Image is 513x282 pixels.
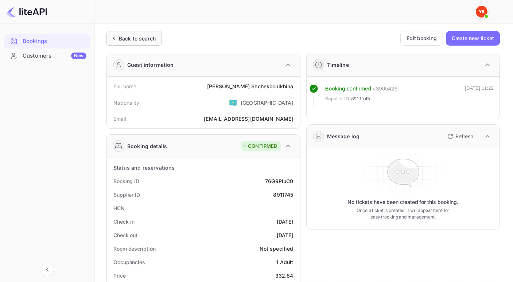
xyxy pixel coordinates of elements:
img: LiteAPI logo [6,6,47,18]
div: Nationality [113,99,140,107]
div: [DATE] 11:22 [465,85,494,106]
div: Room description [113,245,155,252]
p: Refresh [455,132,473,140]
button: Refresh [443,131,476,142]
div: Supplier ID [113,191,140,198]
div: Booking ID [113,177,139,185]
div: Booking details [127,142,167,150]
div: Not specified [260,245,294,252]
div: CustomersNew [4,49,90,63]
div: New [71,53,86,59]
div: Bookings [4,34,90,49]
div: Customers [23,52,86,60]
div: Bookings [23,37,86,46]
div: 332.84 [275,272,294,279]
img: Yandex Support [476,6,487,18]
button: Edit booking [400,31,443,46]
div: [PERSON_NAME] Shchekochikhina [207,82,293,90]
div: Email [113,115,126,123]
div: 8911745 [273,191,293,198]
div: 76G9PluC0 [265,177,293,185]
p: No tickets have been created for this booking. [347,198,458,206]
div: Check out [113,231,137,239]
div: 1 Adult [276,258,293,266]
button: Collapse navigation [41,263,54,276]
span: United States [229,96,237,109]
div: Full name [113,82,136,90]
div: Status and reservations [113,164,175,171]
div: HCN [113,204,125,212]
div: Back to search [119,35,156,42]
a: Bookings [4,34,90,48]
div: [EMAIL_ADDRESS][DOMAIN_NAME] [204,115,293,123]
div: Message log [327,132,360,140]
div: Guest information [127,61,174,69]
div: CONFIRMED [242,143,277,150]
div: Occupancies [113,258,145,266]
p: Once a ticket is created, it will appear here for easy tracking and management. [351,207,454,220]
div: Price [113,272,126,279]
span: 8911745 [351,95,370,103]
button: Create new ticket [446,31,500,46]
div: Check-in [113,218,135,225]
div: [DATE] [277,231,294,239]
span: Supplier ID: [325,95,351,103]
div: [GEOGRAPHIC_DATA] [241,99,294,107]
a: CustomersNew [4,49,90,62]
div: [DATE] [277,218,294,225]
div: Timeline [327,61,349,69]
div: # 3905426 [373,85,397,93]
div: Booking confirmed [325,85,372,93]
